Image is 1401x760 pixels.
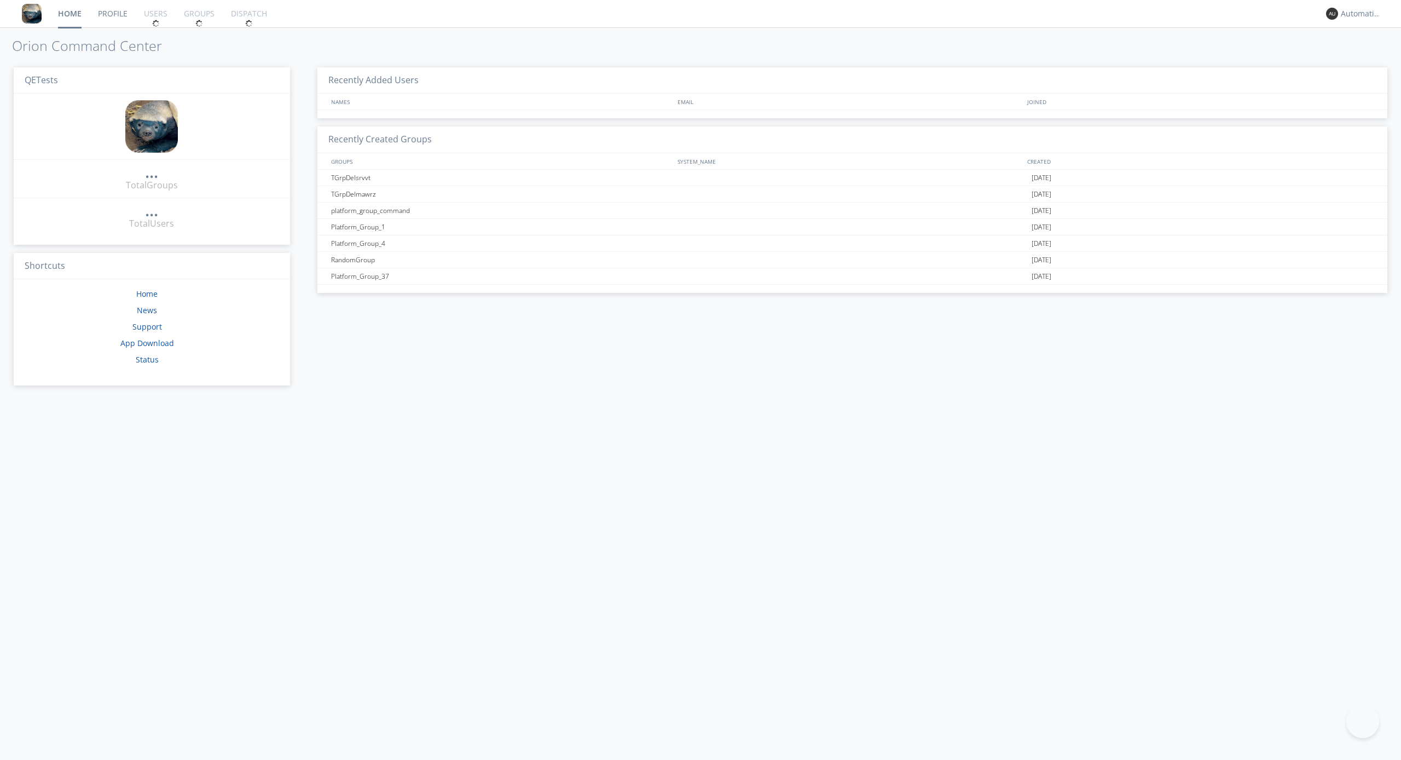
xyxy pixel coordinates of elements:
[1326,8,1338,20] img: 373638.png
[145,166,158,179] a: ...
[1032,268,1051,285] span: [DATE]
[125,100,178,153] img: 8ff700cf5bab4eb8a436322861af2272
[328,252,676,268] div: RandomGroup
[317,219,1387,235] a: Platform_Group_1[DATE]
[145,205,158,217] a: ...
[245,20,253,27] img: spin.svg
[328,153,672,169] div: GROUPS
[145,205,158,216] div: ...
[328,268,676,284] div: Platform_Group_37
[328,186,676,202] div: TGrpDelmawrz
[328,235,676,251] div: Platform_Group_4
[120,338,174,348] a: App Download
[675,153,1024,169] div: SYSTEM_NAME
[675,94,1024,110] div: EMAIL
[1032,252,1051,268] span: [DATE]
[1032,235,1051,252] span: [DATE]
[1341,8,1382,19] div: Automation+0004
[145,166,158,177] div: ...
[152,20,160,27] img: spin.svg
[317,67,1387,94] h3: Recently Added Users
[1024,153,1376,169] div: CREATED
[14,253,290,280] h3: Shortcuts
[126,179,178,192] div: Total Groups
[195,20,203,27] img: spin.svg
[136,354,159,365] a: Status
[317,170,1387,186] a: TGrpDelsrvvt[DATE]
[328,170,676,186] div: TGrpDelsrvvt
[1024,94,1376,110] div: JOINED
[1032,186,1051,203] span: [DATE]
[1346,705,1379,738] iframe: Toggle Customer Support
[317,203,1387,219] a: platform_group_command[DATE]
[137,305,157,315] a: News
[328,94,672,110] div: NAMES
[317,252,1387,268] a: RandomGroup[DATE]
[129,217,174,230] div: Total Users
[1032,170,1051,186] span: [DATE]
[328,219,676,235] div: Platform_Group_1
[1032,203,1051,219] span: [DATE]
[25,74,58,86] span: QETests
[22,4,42,24] img: 8ff700cf5bab4eb8a436322861af2272
[136,289,158,299] a: Home
[1032,219,1051,235] span: [DATE]
[317,126,1387,153] h3: Recently Created Groups
[317,186,1387,203] a: TGrpDelmawrz[DATE]
[317,235,1387,252] a: Platform_Group_4[DATE]
[132,321,162,332] a: Support
[328,203,676,218] div: platform_group_command
[317,268,1387,285] a: Platform_Group_37[DATE]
